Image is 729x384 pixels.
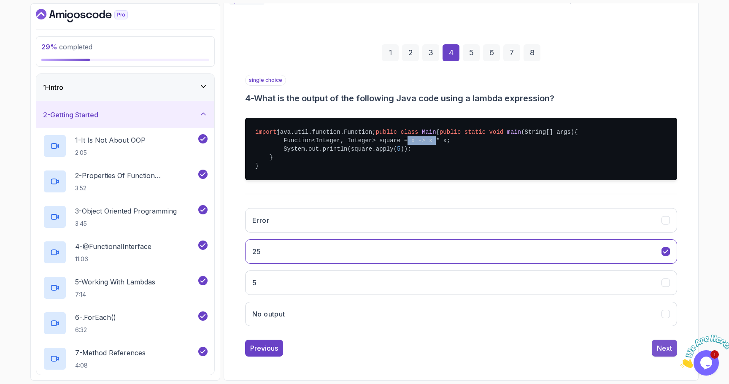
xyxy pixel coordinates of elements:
[440,129,461,135] span: public
[36,74,214,101] button: 1-Intro
[75,184,197,192] p: 3:52
[507,129,521,135] span: main
[36,101,214,128] button: 2-Getting Started
[75,312,116,322] p: 6 - .forEach()
[245,75,286,86] p: single choice
[402,44,419,61] div: 2
[443,44,459,61] div: 4
[252,246,261,257] h3: 25
[245,302,677,326] button: No output
[382,44,399,61] div: 1
[75,170,197,181] p: 2 - Properties Of Function Programming
[75,255,151,263] p: 11:06
[75,326,116,334] p: 6:32
[422,129,436,135] span: Main
[43,311,208,335] button: 6-.forEach()6:32
[524,44,540,61] div: 8
[43,205,208,229] button: 3-Object Oriented Programming3:45
[75,241,151,251] p: 4 - @FunctionalInterface
[43,347,208,370] button: 7-Method References4:08
[36,9,147,22] a: Dashboard
[503,44,520,61] div: 7
[43,276,208,300] button: 5-Working With Lambdas7:14
[43,110,98,120] h3: 2 - Getting Started
[252,278,256,288] h3: 5
[401,129,418,135] span: class
[252,309,285,319] h3: No output
[75,149,146,157] p: 2:05
[43,134,208,158] button: 1-It Is Not About OOP2:05
[3,3,56,37] img: Chat attention grabber
[41,43,57,51] span: 29 %
[245,118,677,180] pre: java.util.function.Function; { { Function<Integer, Integer> square = x -> x * x; System.out.print...
[43,82,63,92] h3: 1 - Intro
[41,43,92,51] span: completed
[255,129,276,135] span: import
[75,206,177,216] p: 3 - Object Oriented Programming
[422,44,439,61] div: 3
[657,343,672,353] div: Next
[75,277,155,287] p: 5 - Working With Lambdas
[677,331,729,371] iframe: chat widget
[245,208,677,233] button: Error
[75,348,146,358] p: 7 - Method References
[483,44,500,61] div: 6
[245,92,677,104] h3: 4 - What is the output of the following Java code using a lambda expression?
[463,44,480,61] div: 5
[376,129,397,135] span: public
[75,361,146,370] p: 4:08
[245,239,677,264] button: 25
[43,241,208,264] button: 4-@FunctionalInterface11:06
[521,129,574,135] span: (String[] args)
[245,340,283,357] button: Previous
[75,219,177,228] p: 3:45
[397,146,400,152] span: 5
[75,135,146,145] p: 1 - It Is Not About OOP
[245,270,677,295] button: 5
[250,343,278,353] div: Previous
[652,340,677,357] button: Next
[43,170,208,193] button: 2-Properties Of Function Programming3:52
[464,129,486,135] span: static
[75,290,155,299] p: 7:14
[489,129,504,135] span: void
[252,215,269,225] h3: Error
